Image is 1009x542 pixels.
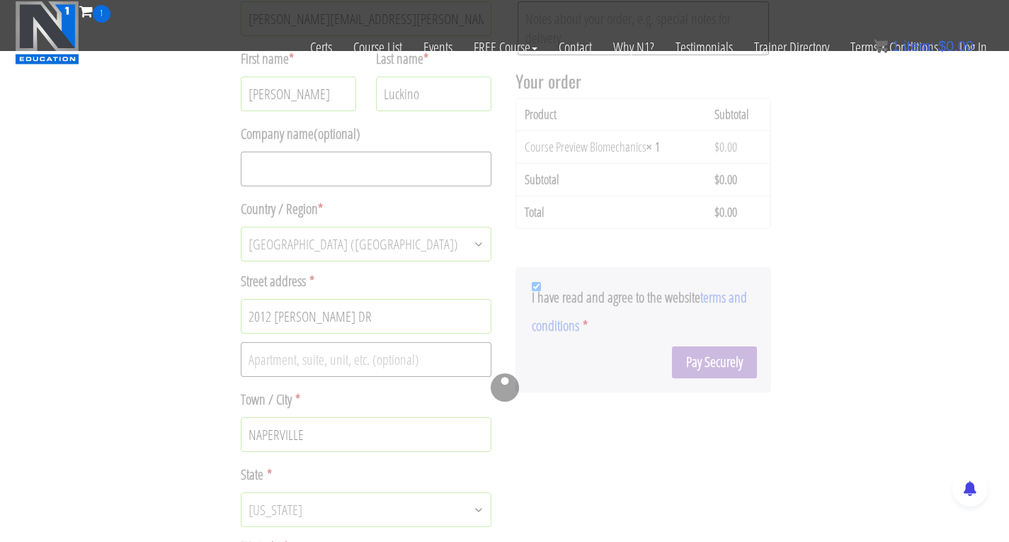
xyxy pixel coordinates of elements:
[743,23,840,72] a: Trainer Directory
[603,23,665,72] a: Why N1?
[79,1,110,21] a: 1
[548,23,603,72] a: Contact
[874,39,888,53] img: icon11.png
[93,5,110,23] span: 1
[903,38,934,54] span: item:
[949,23,998,72] a: Log In
[874,38,974,54] a: 1 item: $0.00
[343,23,413,72] a: Course List
[840,23,949,72] a: Terms & Conditions
[938,38,946,54] span: $
[300,23,343,72] a: Certs
[665,23,743,72] a: Testimonials
[891,38,899,54] span: 1
[938,38,974,54] bdi: 0.00
[463,23,548,72] a: FREE Course
[15,1,79,64] img: n1-education
[413,23,463,72] a: Events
